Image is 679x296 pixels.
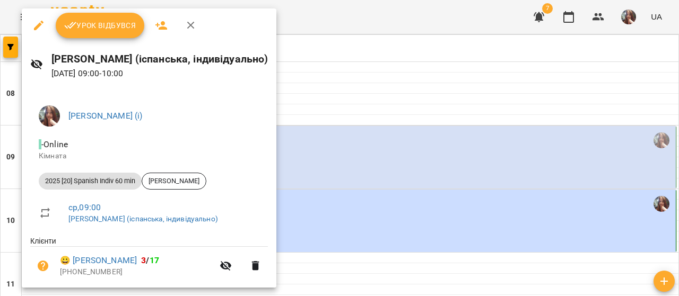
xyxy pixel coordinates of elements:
b: / [141,255,159,265]
p: [PHONE_NUMBER] [60,267,213,277]
button: Візит ще не сплачено. Додати оплату? [30,253,56,279]
span: 3 [141,255,146,265]
div: [PERSON_NAME] [142,173,206,190]
a: [PERSON_NAME] (іспанська, індивідуально) [68,214,218,223]
span: 17 [150,255,159,265]
ul: Клієнти [30,236,268,289]
p: [DATE] 09:00 - 10:00 [51,67,268,80]
h6: [PERSON_NAME] (іспанська, індивідуально) [51,51,268,67]
span: Урок відбувся [64,19,136,32]
span: 2025 [20] Spanish Indiv 60 min [39,176,142,186]
p: Кімната [39,151,259,162]
button: Урок відбувся [56,13,145,38]
img: 0ee1f4be303f1316836009b6ba17c5c5.jpeg [39,105,60,127]
a: 😀 [PERSON_NAME] [60,254,137,267]
span: [PERSON_NAME] [142,176,206,186]
a: ср , 09:00 [68,202,101,212]
a: [PERSON_NAME] (і) [68,111,143,121]
span: - Online [39,139,70,149]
